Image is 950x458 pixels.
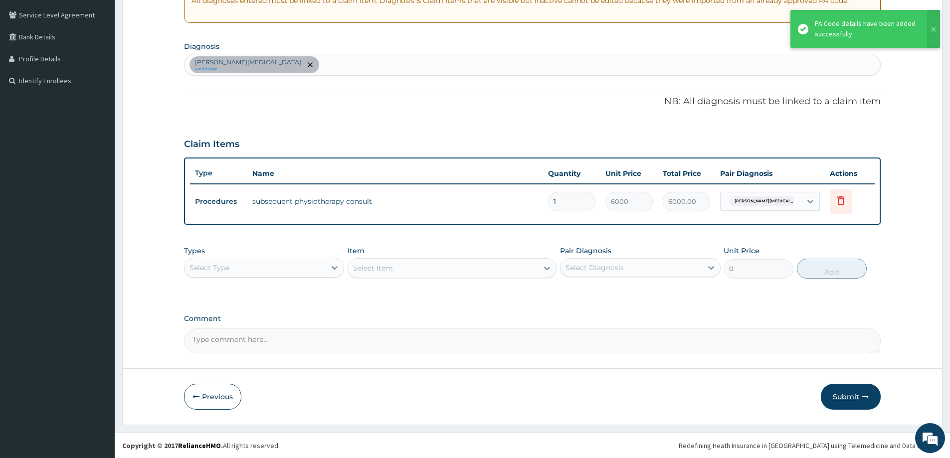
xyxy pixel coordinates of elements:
a: RelianceHMO [178,441,221,450]
th: Type [190,164,247,182]
button: Submit [821,384,881,410]
label: Item [348,246,365,256]
th: Total Price [658,163,715,183]
th: Quantity [543,163,600,183]
div: PA Code details have been added successfully [815,18,918,39]
div: Redefining Heath Insurance in [GEOGRAPHIC_DATA] using Telemedicine and Data Science! [679,441,943,451]
label: Unit Price [724,246,760,256]
textarea: Type your message and hit 'Enter' [5,272,190,307]
img: d_794563401_company_1708531726252_794563401 [18,50,40,75]
th: Actions [825,163,875,183]
span: We're online! [58,126,138,226]
label: Comment [184,314,881,323]
span: [PERSON_NAME][MEDICAL_DATA] [730,196,811,206]
div: Select Diagnosis [566,263,624,273]
p: NB: All diagnosis must be linked to a claim item [184,95,881,108]
th: Pair Diagnosis [715,163,825,183]
th: Name [247,163,543,183]
footer: All rights reserved. [115,433,950,458]
td: Procedures [190,192,247,211]
button: Previous [184,384,241,410]
div: Select Type [190,263,229,273]
button: Add [797,259,867,279]
div: Chat with us now [52,56,168,69]
label: Diagnosis [184,41,219,51]
th: Unit Price [600,163,658,183]
span: remove selection option [306,60,315,69]
strong: Copyright © 2017 . [122,441,223,450]
p: [PERSON_NAME][MEDICAL_DATA] [195,58,301,66]
h3: Claim Items [184,139,239,150]
td: subsequent physiotherapy consult [247,191,543,211]
div: Minimize live chat window [164,5,188,29]
small: confirmed [195,66,301,71]
label: Pair Diagnosis [560,246,611,256]
label: Types [184,247,205,255]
